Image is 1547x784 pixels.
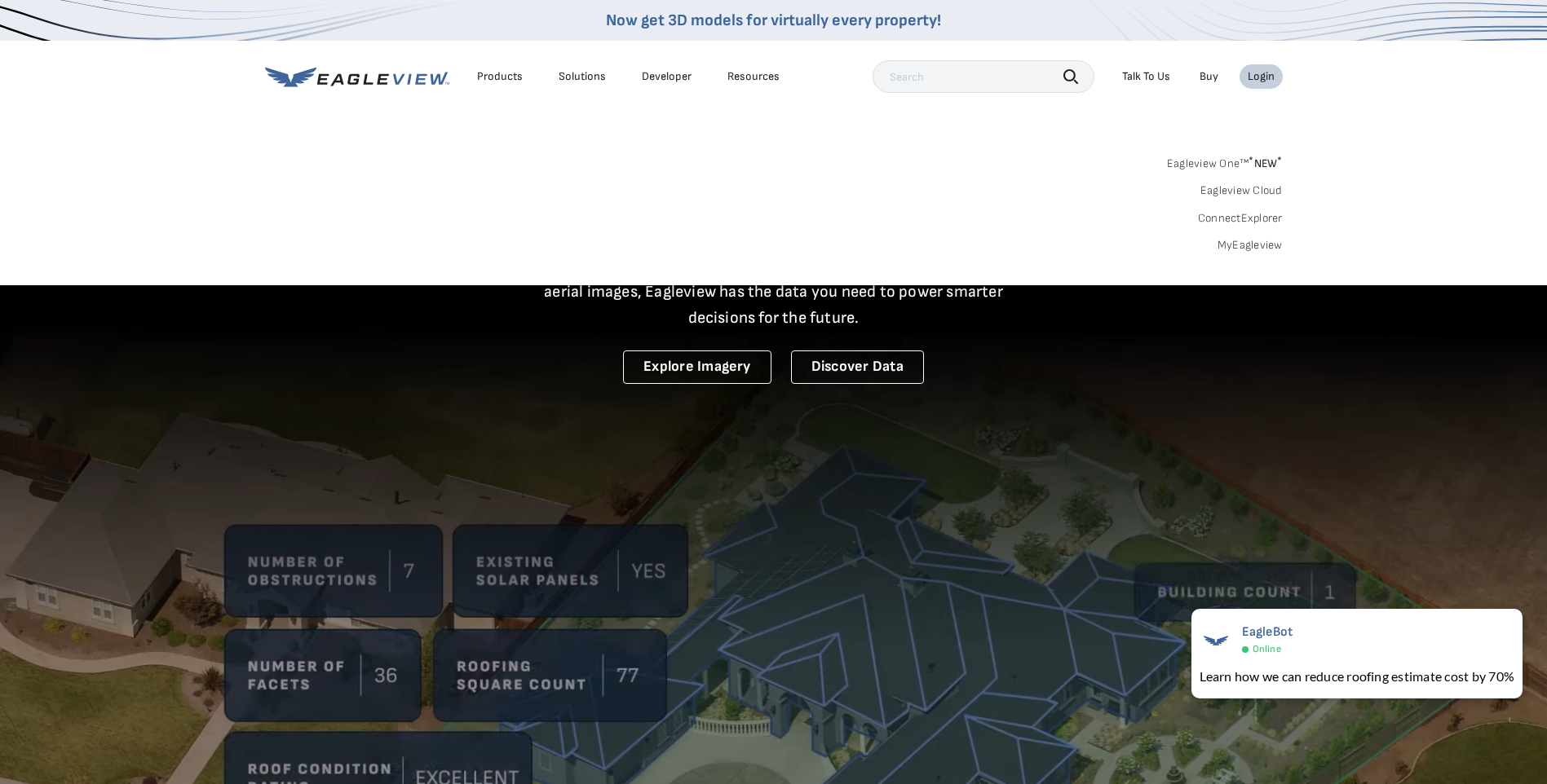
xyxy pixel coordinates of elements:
[1242,624,1293,640] span: EagleBot
[559,69,606,84] div: Solutions
[727,69,780,84] div: Resources
[1248,69,1275,84] div: Login
[1167,152,1283,170] a: Eagleview One™*NEW*
[477,69,523,84] div: Products
[623,350,771,384] a: Explore Imagery
[1200,183,1283,198] a: Eagleview Cloud
[873,60,1094,93] input: Search
[1200,667,1514,686] div: Learn how we can reduce roofing estimate cost by 70%
[1200,69,1218,84] a: Buy
[1200,624,1232,657] img: EagleBot
[606,11,941,30] a: Now get 3D models for virtually every property!
[1218,238,1283,253] a: MyEagleview
[1198,211,1283,226] a: ConnectExplorer
[524,253,1023,331] p: A new era starts here. Built on more than 3.5 billion high-resolution aerial images, Eagleview ha...
[642,69,692,84] a: Developer
[1249,156,1282,170] span: NEW
[1122,69,1170,84] div: Talk To Us
[791,350,924,384] a: Discover Data
[1253,643,1281,655] span: Online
